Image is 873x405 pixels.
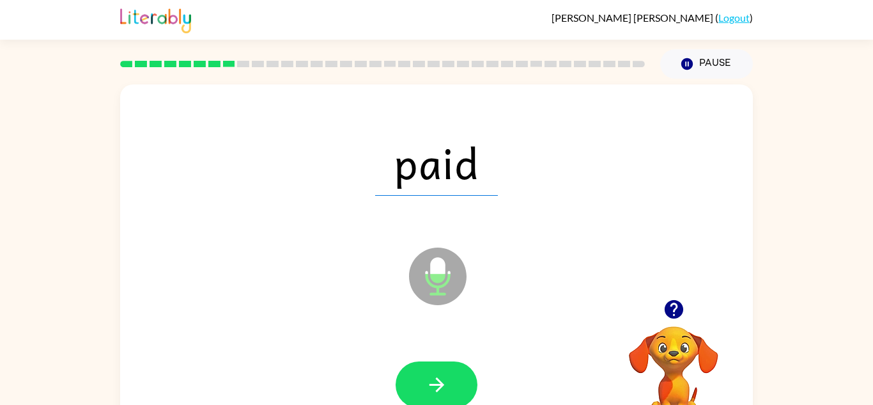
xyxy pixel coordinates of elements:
[120,5,191,33] img: Literably
[552,12,715,24] span: [PERSON_NAME] [PERSON_NAME]
[375,129,498,196] span: paid
[660,49,753,79] button: Pause
[718,12,750,24] a: Logout
[552,12,753,24] div: ( )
